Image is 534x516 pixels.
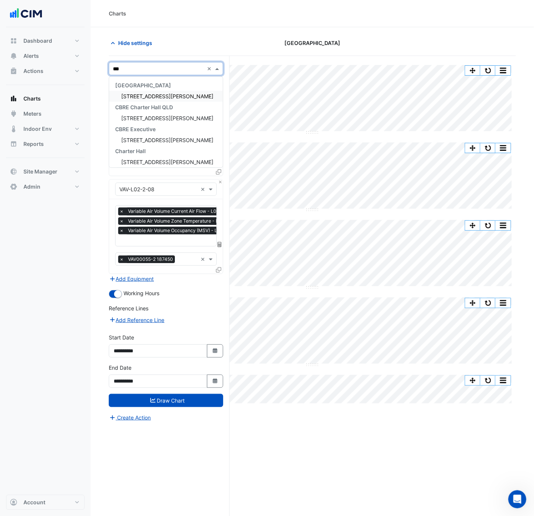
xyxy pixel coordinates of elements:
button: Admin [6,179,85,194]
button: Actions [6,64,85,79]
span: Clone Favourites and Tasks from this Equipment to other Equipment [216,169,221,175]
span: Meters [23,110,42,118]
button: Meters [6,106,85,121]
span: Variable Air Volume Occupancy (MSV) - L02, 2-08 [126,227,238,234]
button: Site Manager [6,164,85,179]
span: Actions [23,67,43,75]
span: [STREET_ADDRESS][PERSON_NAME] [121,137,213,143]
button: Close [218,180,223,184]
button: Home [118,3,133,17]
button: Indoor Env [6,121,85,136]
button: Reset [480,221,495,230]
app-icon: Site Manager [10,168,17,175]
span: Reports [23,140,44,148]
app-icon: Meters [10,110,17,118]
b: [EMAIL_ADDRESS][DOMAIN_NAME] [12,86,72,99]
span: [GEOGRAPHIC_DATA] [115,82,171,88]
button: Pan [465,298,480,308]
div: Options List [109,77,223,167]
span: Clear [201,185,207,193]
div: Operator says… [6,66,145,140]
div: test [123,43,145,60]
b: under 1 minute [19,112,64,118]
span: Hide settings [118,39,152,47]
span: × [118,217,125,225]
button: Reset [480,376,495,385]
label: Start Date [109,333,134,341]
button: Send a message… [130,245,142,257]
app-icon: Indoor Env [10,125,17,133]
span: × [118,227,125,234]
button: Add Reference Line [109,316,165,324]
app-icon: Reports [10,140,17,148]
button: Pan [465,66,480,75]
span: Variable Air Volume Zone Temperature - L02, 2-08 [126,217,239,225]
span: Alerts [23,52,39,60]
button: Dashboard [6,33,85,48]
label: Reference Lines [109,304,148,312]
app-icon: Actions [10,67,17,75]
span: Variable Air Volume Current Air Flow - L02, 2-08 [126,208,234,215]
button: Draw Chart [109,394,223,407]
button: Gif picker [24,248,30,254]
span: Choose Function [216,241,223,248]
button: Reports [6,136,85,152]
div: Close [133,3,146,17]
span: Charts [23,95,41,102]
app-icon: Dashboard [10,37,17,45]
div: You’ll get replies here and in your email:✉️[EMAIL_ADDRESS][DOMAIN_NAME]Our usual reply time🕒unde... [6,66,124,124]
span: Admin [23,183,40,191]
span: Charter Hall [115,148,146,154]
iframe: Intercom live chat [508,490,526,508]
button: Start recording [48,248,54,254]
div: You’ll get replies here and in your email: ✉️ [12,71,118,100]
button: Emoji picker [12,248,18,254]
span: × [118,208,125,215]
fa-icon: Select Date [212,348,219,354]
span: Account [23,499,45,506]
span: [STREET_ADDRESS][PERSON_NAME] [121,93,213,99]
button: More Options [495,66,511,75]
span: Clone Favourites and Tasks from this Equipment to other Equipment [216,267,221,273]
div: Charts [109,9,126,17]
span: × [118,256,125,263]
button: Create Action [109,413,151,422]
button: Pan [465,143,480,153]
button: Reset [480,143,495,153]
button: Pan [465,221,480,230]
app-icon: Charts [10,95,17,102]
fa-icon: Select Date [212,378,219,384]
button: Reset [480,66,495,75]
button: Upload attachment [36,248,42,254]
span: Indoor Env [23,125,52,133]
button: More Options [495,298,511,308]
button: Account [6,495,85,510]
button: Add Equipment [109,274,154,283]
button: Hide settings [109,36,157,50]
app-icon: Alerts [10,52,17,60]
textarea: Message… [6,232,145,245]
h1: Operator [37,7,63,13]
span: CBRE Charter Hall QLD [115,104,173,110]
span: VAV00055-2 187450 [126,256,175,263]
img: Company Logo [9,6,43,21]
button: Pan [465,376,480,385]
button: Reset [480,298,495,308]
app-icon: Admin [10,183,17,191]
span: Dashboard [23,37,52,45]
span: Clear [207,65,213,73]
button: More Options [495,376,511,385]
button: Charts [6,91,85,106]
div: Operator • 14m ago [12,125,59,129]
label: End Date [109,364,131,372]
button: go back [5,3,19,17]
img: Profile image for Operator [22,4,34,16]
span: Site Manager [23,168,57,175]
div: Our usual reply time 🕒 [12,104,118,119]
span: [STREET_ADDRESS][PERSON_NAME] [121,159,213,165]
button: Alerts [6,48,85,64]
button: More Options [495,221,511,230]
span: [GEOGRAPHIC_DATA] [284,39,340,47]
button: More Options [495,143,511,153]
div: test [129,48,139,56]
